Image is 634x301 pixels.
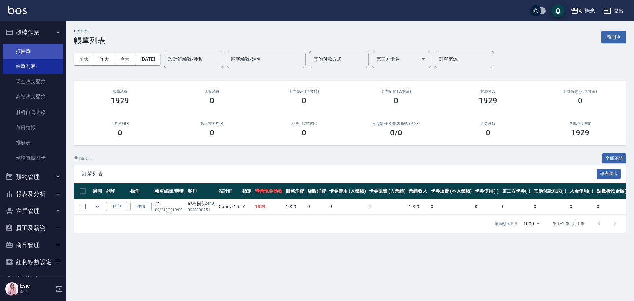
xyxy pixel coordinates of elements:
[571,128,589,137] h3: 1929
[601,31,626,43] button: 新開單
[3,271,63,288] button: 資料設定
[394,96,398,105] h3: 0
[241,199,253,214] td: Y
[253,183,284,199] th: 營業現金應收
[74,53,94,65] button: 前天
[602,153,626,164] button: 全部展開
[551,4,565,17] button: save
[266,89,342,94] h2: 卡券使用 (入業績)
[3,44,63,59] a: 打帳單
[479,96,497,105] h3: 1929
[595,183,631,199] th: 點數折抵金額(-)
[188,200,216,207] div: 邱樹樹
[450,121,526,126] h2: 入金儲值
[500,183,532,199] th: 第三方卡券(-)
[3,237,63,254] button: 商品管理
[450,89,526,94] h2: 業績收入
[106,202,127,212] button: 列印
[8,6,27,14] img: Logo
[601,34,626,40] a: 新開單
[118,128,122,137] h3: 0
[521,215,542,233] div: 1000
[174,121,250,126] h2: 第三方卡券(-)
[532,199,568,214] td: 0
[284,183,306,199] th: 服務消費
[82,89,158,94] h3: 服務消費
[155,207,184,213] p: 09/21 (日) 19:09
[3,59,63,74] a: 帳單列表
[93,202,103,211] button: expand row
[328,199,368,214] td: 0
[500,199,532,214] td: 0
[601,5,626,17] button: 登出
[241,183,253,199] th: 指定
[306,183,328,199] th: 店販消費
[568,183,595,199] th: 入金使用(-)
[3,105,63,120] a: 材料自購登錄
[473,183,500,199] th: 卡券使用(-)
[186,183,217,199] th: 客戶
[3,150,63,166] a: 現場電腦打卡
[217,199,241,214] td: Candy /15
[153,183,186,199] th: 帳單編號/時間
[3,185,63,203] button: 報表及分析
[284,199,306,214] td: 1929
[5,282,18,296] img: Person
[3,120,63,135] a: 每日結帳
[328,183,368,199] th: 卡券使用 (入業績)
[130,202,152,212] a: 詳情
[135,53,160,65] button: [DATE]
[418,54,429,64] button: Open
[266,121,342,126] h2: 其他付款方式(-)
[368,183,407,199] th: 卡券販賣 (入業績)
[188,207,216,213] p: 0980890251
[358,89,434,94] h2: 卡券販賣 (入業績)
[3,253,63,271] button: 紅利點數設定
[358,121,434,126] h2: 入金使用(-) /點數折抵金額(-)
[74,155,92,161] p: 共 1 筆, 1 / 1
[302,128,306,137] h3: 0
[597,170,621,177] a: 報表匯出
[597,169,621,179] button: 報表匯出
[82,171,597,177] span: 訂單列表
[20,283,54,289] h5: Evie
[578,96,582,105] h3: 0
[94,53,115,65] button: 昨天
[3,169,63,186] button: 預約管理
[3,135,63,150] a: 排班表
[429,183,473,199] th: 卡券販賣 (不入業績)
[579,7,595,15] div: AT概念
[3,74,63,89] a: 現金收支登錄
[532,183,568,199] th: 其他付款方式(-)
[302,96,306,105] h3: 0
[115,53,135,65] button: 今天
[486,128,490,137] h3: 0
[595,199,631,214] td: 0
[91,183,104,199] th: 展開
[3,203,63,220] button: 客戶管理
[174,89,250,94] h2: 店販消費
[111,96,129,105] h3: 1929
[210,128,214,137] h3: 0
[552,221,584,227] p: 第 1–1 筆 共 1 筆
[253,199,284,214] td: 1929
[494,221,518,227] p: 每頁顯示數量
[429,199,473,214] td: 0
[3,24,63,41] button: 櫃檯作業
[368,199,407,214] td: 0
[3,219,63,237] button: 員工及薪資
[407,183,429,199] th: 業績收入
[306,199,328,214] td: 0
[104,183,129,199] th: 列印
[74,29,106,33] h2: ORDERS
[542,89,618,94] h2: 卡券販賣 (不入業績)
[390,128,402,137] h3: 0 /0
[20,289,54,295] p: 主管
[568,4,598,18] button: AT概念
[542,121,618,126] h2: 營業現金應收
[82,121,158,126] h2: 卡券使用(-)
[217,183,241,199] th: 設計師
[74,36,106,45] h3: 帳單列表
[201,200,216,207] p: (02440)
[153,199,186,214] td: #1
